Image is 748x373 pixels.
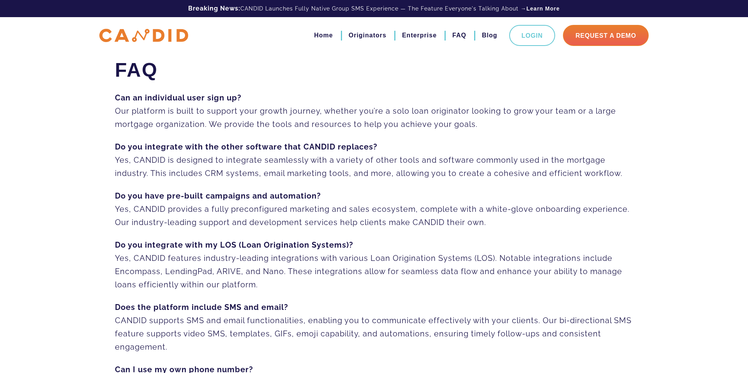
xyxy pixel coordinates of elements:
[115,238,633,291] p: Yes, CANDID features industry-leading integrations with various Loan Origination Systems (LOS). N...
[314,29,333,42] a: Home
[115,303,288,312] strong: Does the platform include SMS and email?
[115,58,633,82] h1: FAQ
[452,29,466,42] a: FAQ
[115,93,242,102] strong: Can an individual user sign up?
[115,240,353,250] strong: Do you integrate with my LOS (Loan Origination Systems)?
[99,29,188,42] img: CANDID APP
[509,25,556,46] a: Login
[482,29,497,42] a: Blog
[402,29,437,42] a: Enterprise
[115,189,633,229] p: Yes, CANDID provides a fully preconfigured marketing and sales ecosystem, complete with a white-g...
[115,301,633,354] p: CANDID supports SMS and email functionalities, enabling you to communicate effectively with your ...
[526,5,559,12] a: Learn More
[188,5,240,12] b: Breaking News:
[115,142,378,151] strong: Do you integrate with the other software that CANDID replaces?
[349,29,386,42] a: Originators
[115,191,321,201] strong: Do you have pre-built campaigns and automation?
[115,91,633,131] p: Our platform is built to support your growth journey, whether you’re a solo loan originator looki...
[563,25,649,46] a: Request A Demo
[115,140,633,180] p: Yes, CANDID is designed to integrate seamlessly with a variety of other tools and software common...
